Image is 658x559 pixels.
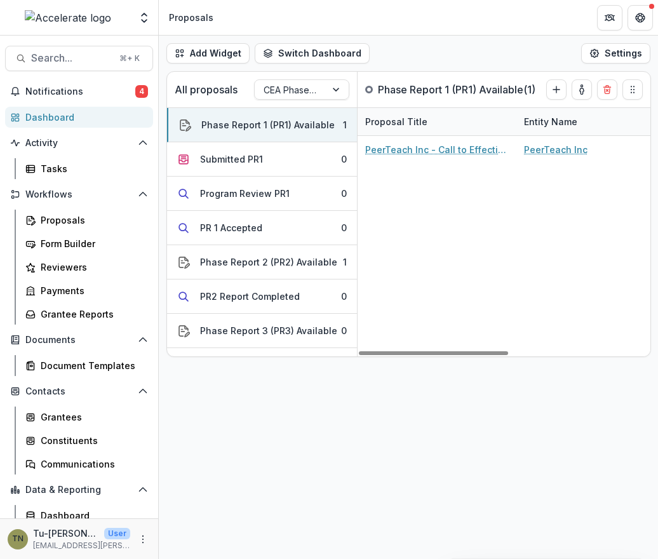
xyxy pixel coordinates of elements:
div: Phase Report 2 (PR2) Available [200,255,337,269]
div: Payments [41,284,143,297]
a: Tasks [20,158,153,179]
button: Get Help [628,5,653,30]
div: Reviewers [41,260,143,274]
div: ⌘ + K [117,51,142,65]
a: Payments [20,280,153,301]
button: Search... [5,46,153,71]
button: Add Widget [166,43,250,64]
span: Contacts [25,386,133,397]
button: toggle-assigned-to-me [572,79,592,100]
div: Submitted PR1 [200,152,263,166]
button: Open Data & Reporting [5,480,153,500]
div: Constituents [41,434,143,447]
a: Constituents [20,430,153,451]
button: Phase Report 3 (PR3) Available0 [167,314,357,348]
div: 1 [343,255,347,269]
button: Program Review PR10 [167,177,357,211]
button: PR2 Report Completed0 [167,279,357,314]
span: Search... [31,52,112,64]
a: Document Templates [20,355,153,376]
div: 0 [341,290,347,303]
button: Open entity switcher [135,5,153,30]
button: Settings [581,43,650,64]
span: Activity [25,138,133,149]
a: PeerTeach Inc - Call to Effective Action - 2 [365,143,509,156]
button: Create Proposal [546,79,567,100]
div: 0 [341,152,347,166]
span: Data & Reporting [25,485,133,495]
div: Proposal Title [358,108,516,135]
div: Phase Report 3 (PR3) Available [200,324,337,337]
a: Reviewers [20,257,153,278]
div: Dashboard [25,111,143,124]
div: Entity Name [516,115,585,128]
button: Delete card [597,79,617,100]
div: Grantees [41,410,143,424]
button: Open Documents [5,330,153,350]
button: Open Workflows [5,184,153,205]
button: Partners [597,5,622,30]
nav: breadcrumb [164,8,218,27]
div: Tasks [41,162,143,175]
div: Dashboard [41,509,143,522]
div: Form Builder [41,237,143,250]
a: Grantees [20,407,153,428]
button: Open Activity [5,133,153,153]
div: Phase Report 1 (PR1) Available [201,118,335,131]
div: Tu-Quyen Nguyen [12,535,23,543]
a: Dashboard [20,505,153,526]
div: Program Review PR1 [200,187,290,200]
a: Proposals [20,210,153,231]
button: Switch Dashboard [255,43,370,64]
div: Proposal Title [358,115,435,128]
a: PeerTeach Inc [524,143,587,156]
span: Workflows [25,189,133,200]
div: Document Templates [41,359,143,372]
img: Accelerate logo [25,10,111,25]
div: Grantee Reports [41,307,143,321]
div: Proposals [41,213,143,227]
a: Communications [20,454,153,475]
div: PR 1 Accepted [200,221,262,234]
p: [EMAIL_ADDRESS][PERSON_NAME][DOMAIN_NAME] [33,540,130,551]
div: Proposals [169,11,213,24]
span: Notifications [25,86,135,97]
div: PR2 Report Completed [200,290,300,303]
button: Submitted PR10 [167,142,357,177]
span: 4 [135,85,148,98]
p: User [104,528,130,539]
button: PR 1 Accepted0 [167,211,357,245]
button: Phase Report 1 (PR1) Available1 [167,108,357,142]
span: Documents [25,335,133,346]
a: Form Builder [20,233,153,254]
button: Phase Report 2 (PR2) Available1 [167,245,357,279]
p: All proposals [175,82,238,97]
div: 0 [341,187,347,200]
p: Tu-[PERSON_NAME] [33,527,99,540]
button: More [135,532,151,547]
div: 0 [341,221,347,234]
div: 0 [341,324,347,337]
a: Grantee Reports [20,304,153,325]
div: 1 [343,118,347,131]
div: Communications [41,457,143,471]
button: Notifications4 [5,81,153,102]
p: Phase Report 1 (PR1) Available ( 1 ) [378,82,535,97]
button: Open Contacts [5,381,153,401]
a: Dashboard [5,107,153,128]
button: Drag [622,79,643,100]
